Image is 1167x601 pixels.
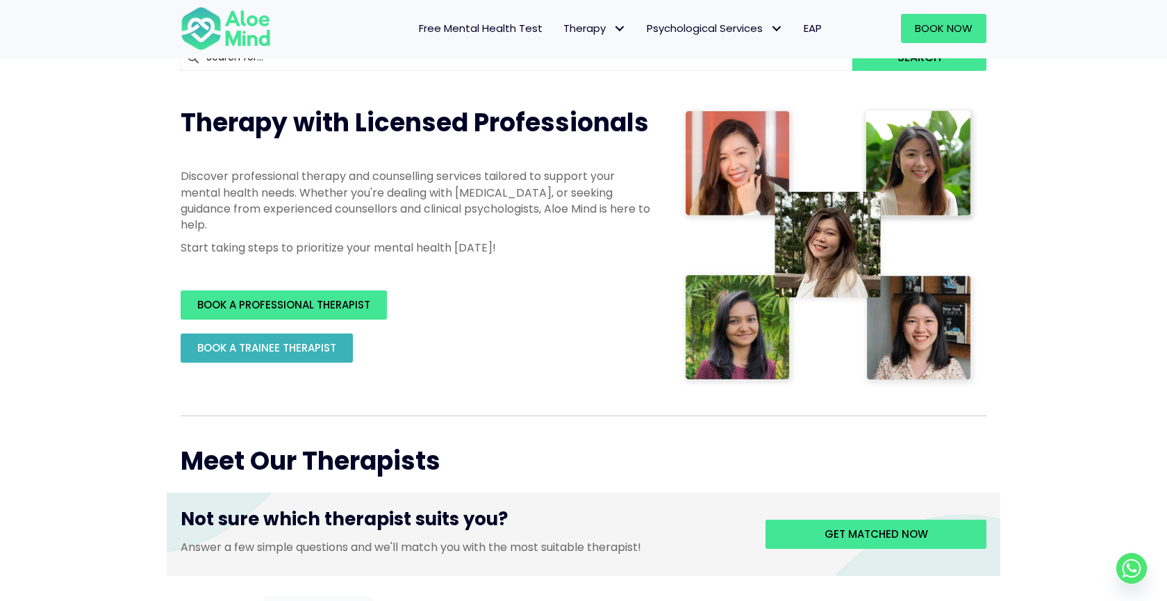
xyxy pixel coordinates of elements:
img: Aloe mind Logo [181,6,271,51]
span: Psychological Services: submenu [766,19,786,39]
span: Get matched now [825,527,928,541]
p: Discover professional therapy and counselling services tailored to support your mental health nee... [181,168,653,233]
span: Book Now [915,21,972,35]
a: Free Mental Health Test [408,14,553,43]
p: Start taking steps to prioritize your mental health [DATE]! [181,240,653,256]
span: Therapy with Licensed Professionals [181,105,649,140]
p: Answer a few simple questions and we'll match you with the most suitable therapist! [181,539,745,555]
a: EAP [793,14,832,43]
span: BOOK A PROFESSIONAL THERAPIST [197,297,370,312]
img: Therapist collage [681,106,978,388]
h3: Not sure which therapist suits you? [181,507,745,538]
a: BOOK A PROFESSIONAL THERAPIST [181,290,387,320]
nav: Menu [289,14,832,43]
a: Psychological ServicesPsychological Services: submenu [636,14,793,43]
span: BOOK A TRAINEE THERAPIST [197,340,336,355]
span: Therapy [563,21,626,35]
a: TherapyTherapy: submenu [553,14,636,43]
span: Therapy: submenu [609,19,629,39]
span: Free Mental Health Test [419,21,543,35]
span: Meet Our Therapists [181,443,440,479]
span: Psychological Services [647,21,783,35]
a: Book Now [901,14,986,43]
a: Get matched now [765,520,986,549]
a: Whatsapp [1116,553,1147,584]
a: BOOK A TRAINEE THERAPIST [181,334,353,363]
span: EAP [804,21,822,35]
